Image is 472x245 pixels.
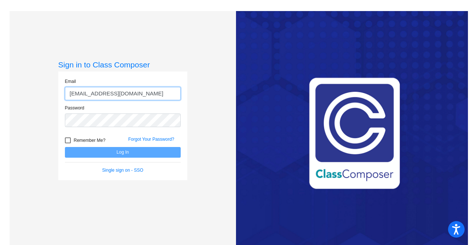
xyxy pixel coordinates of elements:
[65,147,181,158] button: Log In
[58,60,187,69] h3: Sign in to Class Composer
[102,168,143,173] a: Single sign on - SSO
[65,78,76,85] label: Email
[65,105,84,111] label: Password
[74,136,105,145] span: Remember Me?
[128,137,174,142] a: Forgot Your Password?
